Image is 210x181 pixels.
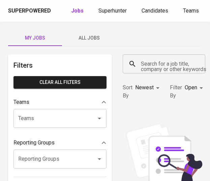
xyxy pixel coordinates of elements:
[8,7,52,15] a: Superpowered
[13,98,29,106] p: Teams
[12,34,58,42] span: My Jobs
[95,154,104,164] button: Open
[13,60,107,71] h6: Filters
[135,82,162,94] div: Newest
[142,7,170,15] a: Candidates
[170,84,182,100] p: Filter By
[185,84,197,91] span: Open
[13,139,55,147] p: Reporting Groups
[8,7,51,15] div: Superpowered
[98,7,128,15] a: Superhunter
[98,7,127,14] span: Superhunter
[13,95,107,109] div: Teams
[71,7,84,14] b: Jobs
[13,136,107,150] div: Reporting Groups
[13,76,107,89] button: Clear All filters
[142,7,168,14] span: Candidates
[135,84,154,92] p: Newest
[185,82,205,94] div: Open
[95,114,104,123] button: Open
[19,78,101,87] span: Clear All filters
[183,7,199,14] span: Teams
[66,34,112,42] span: All Jobs
[183,7,200,15] a: Teams
[123,84,132,100] p: Sort By
[71,7,85,15] a: Jobs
